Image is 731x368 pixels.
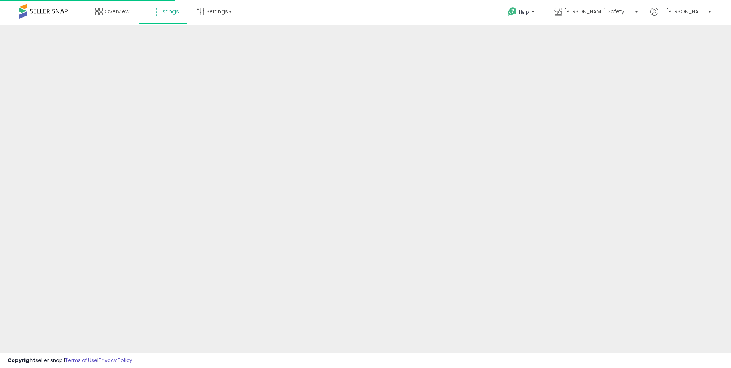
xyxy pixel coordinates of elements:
a: Help [502,1,542,25]
span: Listings [159,8,179,15]
span: Hi [PERSON_NAME] [660,8,706,15]
i: Get Help [508,7,517,16]
span: Overview [105,8,129,15]
a: Hi [PERSON_NAME] [650,8,711,25]
span: Help [519,9,529,15]
span: [PERSON_NAME] Safety & Supply [564,8,633,15]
